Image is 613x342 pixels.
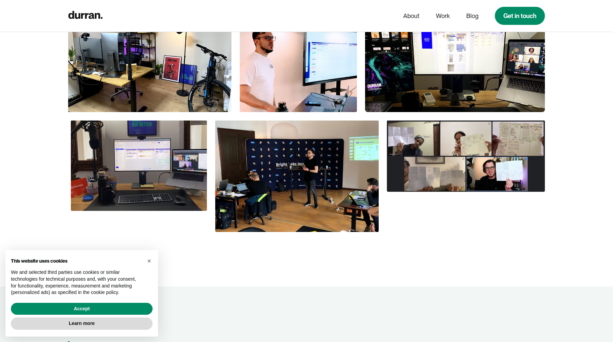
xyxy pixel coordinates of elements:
span: × [147,257,151,265]
img: Daniel Andor [240,18,357,112]
img: Daniel Andor setup [71,120,207,211]
a: About [403,10,420,22]
img: Daniel Andor Setup [365,3,545,112]
img: Durran Studio [68,10,232,112]
a: Get in touch [495,7,545,25]
h2: This website uses cookies [11,258,142,264]
a: Work [436,10,450,22]
a: home [68,9,103,22]
img: Daniel Andor [387,120,545,192]
button: Close this notice [144,255,155,266]
a: Blog [466,10,478,22]
button: Learn more [11,317,153,330]
button: Accept [11,303,153,315]
p: We and selected third parties use cookies or similar technologies for technical purposes and, wit... [11,269,142,296]
img: Daniel Andor at Brightlabs [215,120,379,232]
